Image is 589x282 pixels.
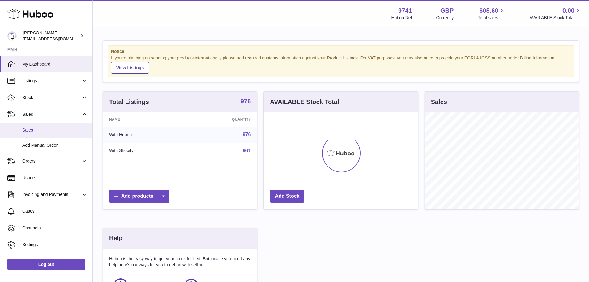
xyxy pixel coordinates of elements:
[7,31,17,41] img: internalAdmin-9741@internal.huboo.com
[22,175,88,181] span: Usage
[562,7,574,15] span: 0.00
[436,15,454,21] div: Currency
[270,190,304,203] a: Add Stock
[243,132,251,137] a: 976
[22,242,88,248] span: Settings
[398,7,412,15] strong: 9741
[22,127,88,133] span: Sales
[270,98,339,106] h3: AVAILABLE Stock Total
[22,158,81,164] span: Orders
[22,225,88,231] span: Channels
[478,15,505,21] span: Total sales
[22,111,81,117] span: Sales
[529,15,582,21] span: AVAILABLE Stock Total
[22,95,81,101] span: Stock
[109,190,169,203] a: Add products
[22,61,88,67] span: My Dashboard
[529,7,582,21] a: 0.00 AVAILABLE Stock Total
[103,127,186,143] td: With Huboo
[111,55,571,74] div: If you're planning on sending your products internationally please add required customs informati...
[22,208,88,214] span: Cases
[109,256,251,268] p: Huboo is the easy way to get your stock fulfilled. But incase you need any help here's our ways f...
[109,98,149,106] h3: Total Listings
[103,112,186,127] th: Name
[479,7,498,15] span: 605.60
[478,7,505,21] a: 605.60 Total sales
[440,7,454,15] strong: GBP
[111,49,571,54] strong: Notice
[109,234,122,242] h3: Help
[241,98,251,104] strong: 976
[431,98,447,106] h3: Sales
[22,142,88,148] span: Add Manual Order
[23,30,79,42] div: [PERSON_NAME]
[391,15,412,21] div: Huboo Ref
[241,98,251,106] a: 976
[103,143,186,159] td: With Shopify
[243,148,251,153] a: 961
[23,36,91,41] span: [EMAIL_ADDRESS][DOMAIN_NAME]
[111,62,149,74] a: View Listings
[186,112,257,127] th: Quantity
[22,78,81,84] span: Listings
[22,192,81,197] span: Invoicing and Payments
[7,259,85,270] a: Log out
